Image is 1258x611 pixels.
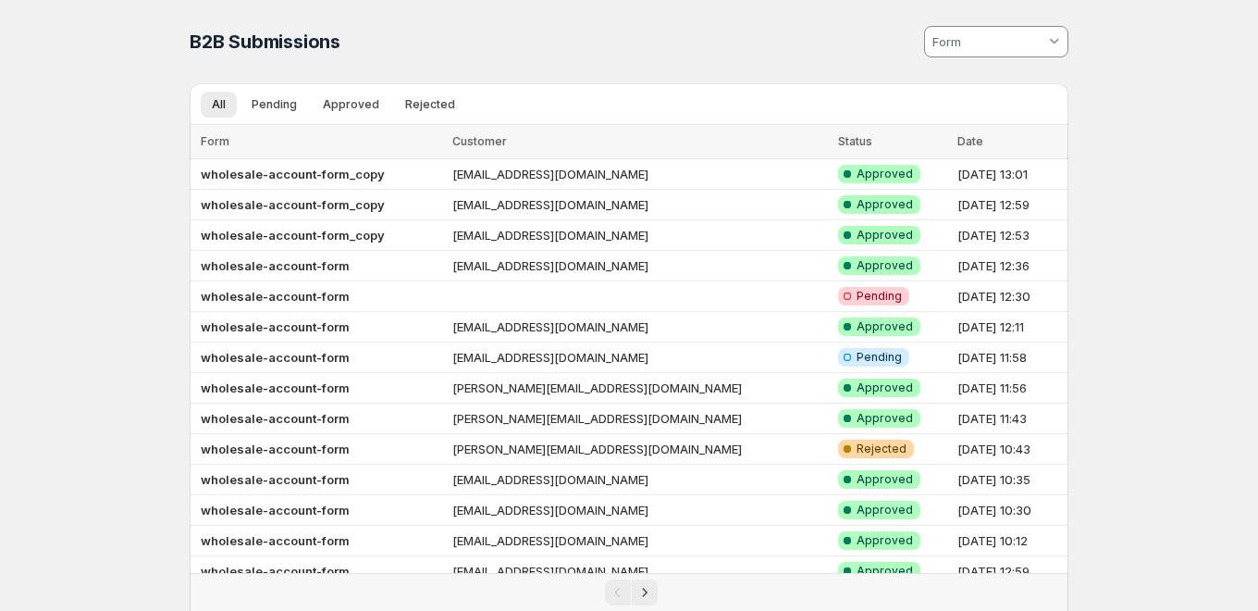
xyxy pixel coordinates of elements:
td: [EMAIL_ADDRESS][DOMAIN_NAME] [447,190,832,220]
span: Approved [857,503,913,517]
span: Date [957,134,983,148]
td: [EMAIL_ADDRESS][DOMAIN_NAME] [447,495,832,526]
td: [DATE] 13:01 [952,159,1068,190]
span: Approved [857,380,913,395]
input: Form [930,27,1045,56]
td: [PERSON_NAME][EMAIL_ADDRESS][DOMAIN_NAME] [447,373,832,404]
td: [EMAIL_ADDRESS][DOMAIN_NAME] [447,159,832,190]
span: Form [201,134,229,148]
td: [EMAIL_ADDRESS][DOMAIN_NAME] [447,556,832,587]
td: [DATE] 12:59 [952,556,1068,587]
span: All [212,97,226,112]
span: Approved [857,258,913,273]
b: wholesale-account-form [201,289,350,304]
b: wholesale-account-form [201,442,350,456]
td: [DATE] 11:43 [952,404,1068,434]
span: Rejected [405,97,455,112]
td: [EMAIL_ADDRESS][DOMAIN_NAME] [447,343,832,373]
td: [DATE] 12:36 [952,251,1068,281]
span: Pending [252,97,297,112]
span: Approved [857,533,913,548]
td: [EMAIL_ADDRESS][DOMAIN_NAME] [447,465,832,495]
span: Rejected [857,442,906,456]
b: wholesale-account-form [201,350,350,365]
span: B2B Submissions [190,31,340,53]
span: Approved [857,228,913,243]
nav: Pagination [190,573,1068,611]
span: Approved [857,564,913,579]
td: [DATE] 12:53 [952,220,1068,251]
b: wholesale-account-form [201,533,350,548]
td: [PERSON_NAME][EMAIL_ADDRESS][DOMAIN_NAME] [447,404,832,434]
span: Approved [857,319,913,334]
td: [PERSON_NAME][EMAIL_ADDRESS][DOMAIN_NAME] [447,434,832,465]
td: [DATE] 10:35 [952,465,1068,495]
span: Approved [323,97,379,112]
td: [DATE] 10:30 [952,495,1068,526]
b: wholesale-account-form_copy [201,228,385,243]
b: wholesale-account-form [201,258,350,273]
span: Pending [857,289,902,304]
td: [EMAIL_ADDRESS][DOMAIN_NAME] [447,526,832,556]
b: wholesale-account-form [201,411,350,426]
b: wholesale-account-form_copy [201,197,385,212]
td: [EMAIL_ADDRESS][DOMAIN_NAME] [447,220,832,251]
td: [DATE] 10:43 [952,434,1068,465]
b: wholesale-account-form [201,319,350,334]
b: wholesale-account-form [201,380,350,395]
td: [EMAIL_ADDRESS][DOMAIN_NAME] [447,251,832,281]
td: [DATE] 11:56 [952,373,1068,404]
span: Pending [857,350,902,365]
td: [DATE] 10:12 [952,526,1068,556]
td: [EMAIL_ADDRESS][DOMAIN_NAME] [447,312,832,343]
td: [DATE] 12:30 [952,281,1068,312]
span: Status [838,134,872,148]
button: Next [632,580,658,605]
span: Customer [452,134,507,148]
span: Approved [857,167,913,181]
td: [DATE] 11:58 [952,343,1068,373]
td: [DATE] 12:11 [952,312,1068,343]
span: Approved [857,197,913,212]
b: wholesale-account-form [201,472,350,487]
span: Approved [857,411,913,426]
b: wholesale-account-form [201,503,350,517]
span: Approved [857,472,913,487]
b: wholesale-account-form_copy [201,167,385,181]
b: wholesale-account-form [201,564,350,579]
td: [DATE] 12:59 [952,190,1068,220]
